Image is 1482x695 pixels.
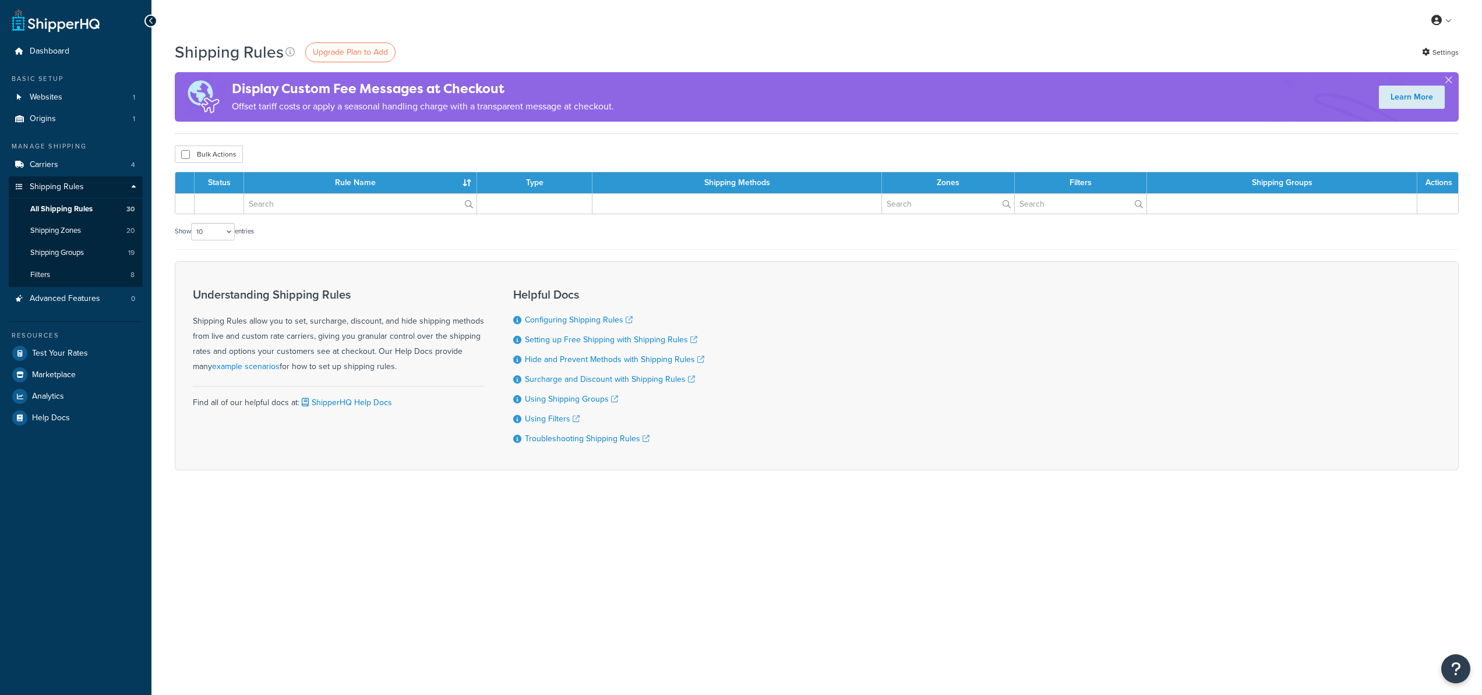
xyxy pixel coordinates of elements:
[195,172,244,193] th: Status
[30,114,56,124] span: Origins
[193,288,484,374] div: Shipping Rules allow you to set, surcharge, discount, and hide shipping methods from live and cus...
[9,264,143,286] li: Filters
[9,407,143,428] a: Help Docs
[9,386,143,407] a: Analytics
[1441,654,1470,683] button: Open Resource Center
[193,288,484,301] h3: Understanding Shipping Rules
[30,160,58,170] span: Carriers
[477,172,592,193] th: Type
[305,42,396,62] a: Upgrade Plan to Add
[9,364,143,385] a: Marketplace
[32,413,70,423] span: Help Docs
[232,98,614,115] p: Offset tariff costs or apply a seasonal handling charge with a transparent message at checkout.
[175,41,284,63] h1: Shipping Rules
[1379,86,1445,109] a: Learn More
[9,154,143,176] a: Carriers 4
[193,386,484,410] div: Find all of our helpful docs at:
[30,93,62,102] span: Websites
[9,242,143,264] li: Shipping Groups
[30,204,93,214] span: All Shipping Rules
[175,223,254,240] label: Show entries
[9,288,143,310] a: Advanced Features 0
[30,47,69,56] span: Dashboard
[30,294,100,304] span: Advanced Features
[30,182,84,192] span: Shipping Rules
[9,198,143,220] li: All Shipping Rules
[30,270,50,280] span: Filters
[191,223,235,240] select: Showentries
[9,343,143,364] a: Test Your Rates
[32,370,76,380] span: Marketplace
[525,334,697,346] a: Setting up Free Shipping with Shipping Rules
[30,248,84,258] span: Shipping Groups
[525,432,650,445] a: Troubleshooting Shipping Rules
[1147,172,1417,193] th: Shipping Groups
[128,248,135,258] span: 19
[9,176,143,287] li: Shipping Rules
[1015,194,1146,214] input: Search
[525,353,704,366] a: Hide and Prevent Methods with Shipping Rules
[9,264,143,286] a: Filters 8
[882,172,1015,193] th: Zones
[9,176,143,198] a: Shipping Rules
[1015,172,1147,193] th: Filters
[882,194,1014,214] input: Search
[9,108,143,130] a: Origins 1
[513,288,704,301] h3: Helpful Docs
[9,154,143,176] li: Carriers
[9,288,143,310] li: Advanced Features
[9,87,143,108] a: Websites 1
[126,226,135,236] span: 20
[244,172,477,193] th: Rule Name
[525,314,633,326] a: Configuring Shipping Rules
[525,413,580,425] a: Using Filters
[9,108,143,130] li: Origins
[30,226,81,236] span: Shipping Zones
[32,392,64,402] span: Analytics
[9,141,143,151] div: Manage Shipping
[1422,44,1459,61] a: Settings
[175,72,232,122] img: duties-banner-06bc72dcb5fe05cb3f9472aba00be2ae8eb53ab6f0d8bb03d382ba314ac3c341.png
[212,360,280,373] a: example scenarios
[313,46,388,58] span: Upgrade Plan to Add
[9,74,143,84] div: Basic Setup
[9,220,143,242] li: Shipping Zones
[9,242,143,264] a: Shipping Groups 19
[131,294,135,304] span: 0
[133,114,135,124] span: 1
[130,270,135,280] span: 8
[126,204,135,214] span: 30
[9,220,143,242] a: Shipping Zones 20
[525,393,618,405] a: Using Shipping Groups
[592,172,882,193] th: Shipping Methods
[133,93,135,102] span: 1
[232,79,614,98] h4: Display Custom Fee Messages at Checkout
[1417,172,1458,193] th: Actions
[12,9,100,32] a: ShipperHQ Home
[525,373,695,385] a: Surcharge and Discount with Shipping Rules
[9,198,143,220] a: All Shipping Rules 30
[131,160,135,170] span: 4
[9,331,143,341] div: Resources
[9,87,143,108] li: Websites
[9,41,143,62] a: Dashboard
[244,194,477,214] input: Search
[175,146,243,163] button: Bulk Actions
[299,396,392,409] a: ShipperHQ Help Docs
[32,349,88,359] span: Test Your Rates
